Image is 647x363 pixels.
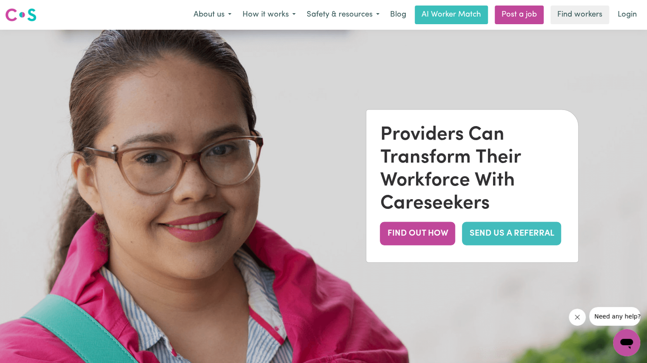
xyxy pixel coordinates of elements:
button: Safety & resources [301,6,385,24]
iframe: Button to launch messaging window [613,329,640,356]
iframe: Message from company [589,307,640,326]
a: Careseekers logo [5,5,37,25]
a: AI Worker Match [415,6,488,24]
button: How it works [237,6,301,24]
button: About us [188,6,237,24]
a: Blog [385,6,411,24]
iframe: Close message [569,309,586,326]
div: Providers Can Transform Their Workforce With Careseekers [380,123,564,215]
a: Find workers [550,6,609,24]
a: Login [613,6,642,24]
a: Post a job [495,6,544,24]
a: SEND US A REFERRAL [462,222,561,245]
img: Careseekers logo [5,7,37,23]
button: FIND OUT HOW [380,222,455,245]
span: Need any help? [5,6,51,13]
